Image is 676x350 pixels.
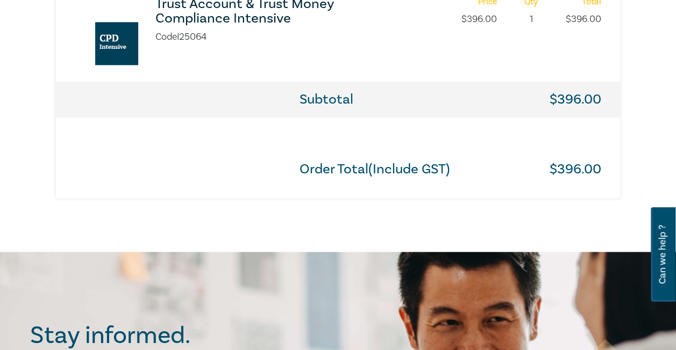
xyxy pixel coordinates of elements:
[300,92,353,107] h3: Subtotal
[30,322,284,349] h2: Stay informed.
[524,12,538,26] p: 1
[155,30,207,44] li: Code I25064
[657,214,667,295] span: Can we help ?
[95,22,138,65] img: Trust Account & Trust Money Compliance Intensive
[550,162,601,177] h3: $ 396.00
[550,92,601,107] h3: $ 396.00
[461,12,497,26] p: $ 396.00
[300,162,450,177] h3: Order Total(Include GST)
[566,12,601,26] p: $ 396.00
